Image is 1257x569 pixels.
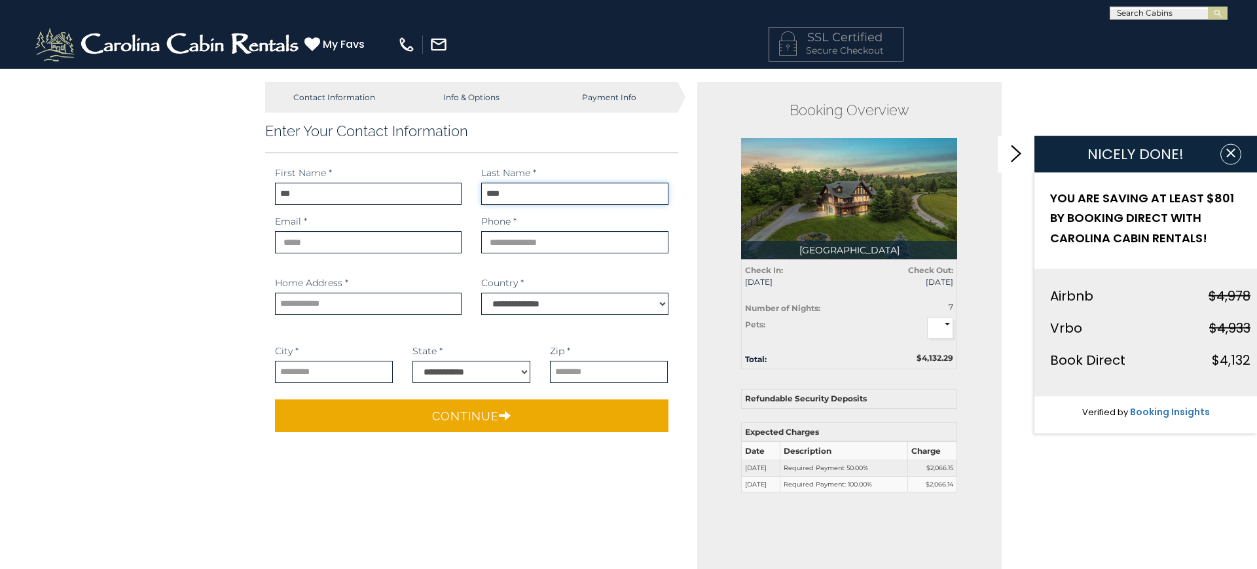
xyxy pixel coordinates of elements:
td: $2,066.14 [908,476,957,492]
th: Refundable Security Deposits [742,390,957,409]
label: City * [275,344,299,358]
label: Email * [275,215,307,228]
strong: Number of Nights: [745,303,820,313]
h2: YOU ARE SAVING AT LEAST $801 BY BOOKING DIRECT WITH CAROLINA CABIN RENTALS! [1050,188,1250,248]
p: Secure Checkout [779,44,893,57]
img: phone-regular-white.png [397,35,416,54]
img: 1753212991_thumbnail.jpeg [741,138,957,259]
img: LOCKICON1.png [779,31,797,56]
div: $4,132 [1212,349,1250,371]
th: Description [780,441,908,460]
th: Date [742,441,780,460]
label: Last Name * [481,166,536,179]
strike: $4,978 [1209,287,1250,305]
th: Expected Charges [742,422,957,441]
th: Charge [908,441,957,460]
span: Book Direct [1050,351,1125,369]
td: Required Payment: 100.00% [780,476,908,492]
td: $2,066.15 [908,460,957,476]
span: Verified by [1082,406,1128,418]
span: [DATE] [745,276,839,287]
div: Vrbo [1050,317,1082,339]
label: First Name * [275,166,332,179]
div: 7 [897,301,953,312]
strong: Pets: [745,320,765,329]
strike: $4,933 [1209,319,1250,337]
td: Required Payment 50.00% [780,460,908,476]
a: My Favs [304,36,368,53]
label: Home Address * [275,276,348,289]
h2: Booking Overview [741,101,957,119]
button: Continue [275,399,668,432]
span: My Favs [323,36,365,52]
span: [DATE] [859,276,953,287]
div: Airbnb [1050,285,1093,307]
p: [GEOGRAPHIC_DATA] [741,241,957,259]
strong: Check In: [745,265,783,275]
a: Booking Insights [1130,405,1210,418]
label: Phone * [481,215,517,228]
label: State * [412,344,443,358]
img: White-1-2.png [33,25,304,64]
img: mail-regular-white.png [429,35,448,54]
label: Zip * [550,344,570,358]
td: [DATE] [742,460,780,476]
h1: NICELY DONE! [1050,146,1220,162]
strong: Check Out: [908,265,953,275]
td: [DATE] [742,476,780,492]
strong: Total: [745,354,767,364]
h3: Enter Your Contact Information [265,122,678,139]
div: $4,132.29 [849,352,963,363]
label: Country * [481,276,524,289]
h4: SSL Certified [779,31,893,45]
